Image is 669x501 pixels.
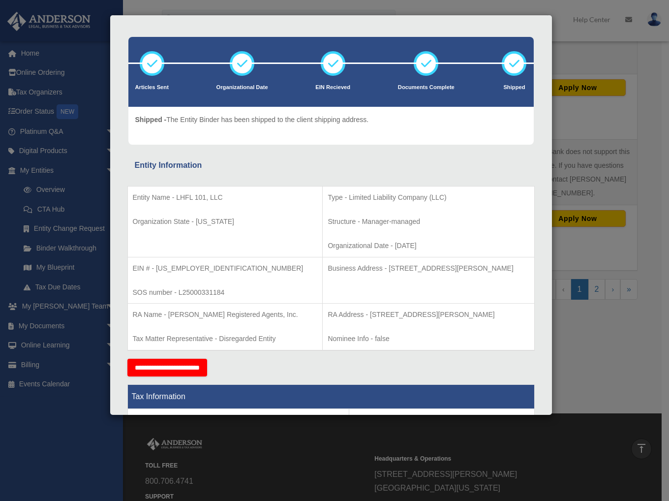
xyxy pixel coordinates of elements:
p: Tax Matter Representative - Disregarded Entity [133,333,318,345]
div: Entity Information [135,158,527,172]
p: Documents Complete [398,83,455,93]
p: Entity Name - LHFL 101, LLC [133,191,318,204]
th: Tax Information [127,384,534,408]
p: SOS number - L25000331184 [133,286,318,299]
p: Organizational Date [216,83,268,93]
p: Type - Limited Liability Company (LLC) [328,191,529,204]
p: Organizational Date - [DATE] [328,240,529,252]
p: RA Address - [STREET_ADDRESS][PERSON_NAME] [328,309,529,321]
p: Business Address - [STREET_ADDRESS][PERSON_NAME] [328,262,529,275]
span: Shipped - [135,116,167,124]
p: Tax Status - Disregarded Entity [133,414,344,426]
p: Articles Sent [135,83,169,93]
p: Organization State - [US_STATE] [133,216,318,228]
p: Shipped [502,83,526,93]
p: The Entity Binder has been shipped to the client shipping address. [135,114,369,126]
p: Tax Form - Disregarded [354,414,529,426]
td: Tax Period Type - Calendar Year [127,408,349,481]
p: Structure - Manager-managed [328,216,529,228]
p: Nominee Info - false [328,333,529,345]
p: EIN Recieved [315,83,350,93]
p: EIN # - [US_EMPLOYER_IDENTIFICATION_NUMBER] [133,262,318,275]
p: RA Name - [PERSON_NAME] Registered Agents, Inc. [133,309,318,321]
